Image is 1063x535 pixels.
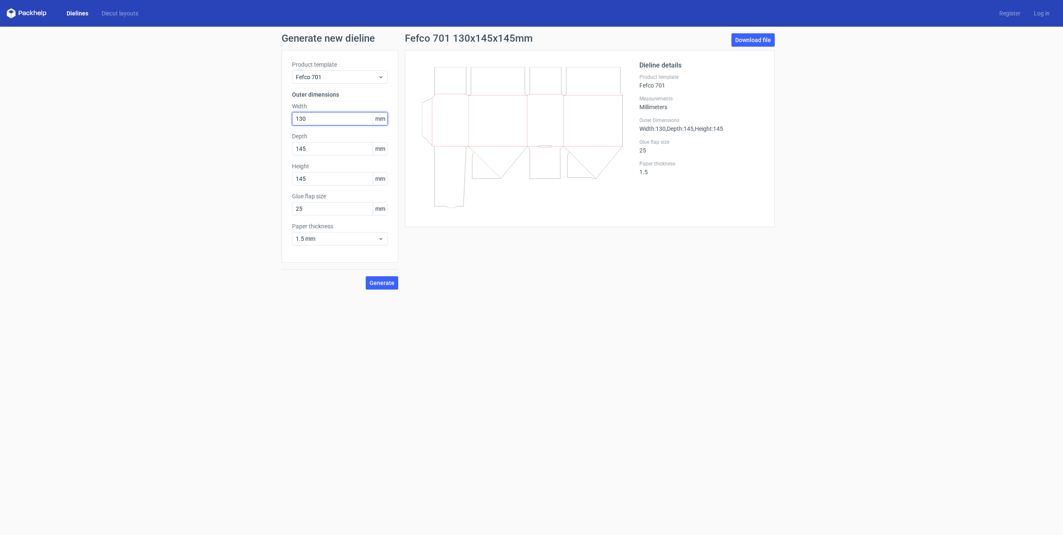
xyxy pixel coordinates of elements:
[731,33,775,47] a: Download file
[373,172,387,185] span: mm
[405,33,533,43] h1: Fefco 701 130x145x145mm
[639,95,764,110] div: Millimeters
[639,74,764,80] label: Product template
[666,125,694,132] span: , Depth : 145
[366,276,398,290] button: Generate
[639,139,764,145] label: Glue flap size
[1027,9,1056,17] a: Log in
[639,125,666,132] span: Width : 130
[639,60,764,70] h2: Dieline details
[292,90,388,99] h3: Outer dimensions
[292,60,388,69] label: Product template
[369,280,394,286] span: Generate
[373,202,387,215] span: mm
[639,160,764,167] label: Paper thickness
[292,192,388,200] label: Glue flap size
[639,74,764,89] div: Fefco 701
[639,117,764,124] label: Outer Dimensions
[95,9,145,17] a: Diecut layouts
[373,142,387,155] span: mm
[639,160,764,175] div: 1.5
[292,102,388,110] label: Width
[373,112,387,125] span: mm
[60,9,95,17] a: Dielines
[292,132,388,140] label: Depth
[282,33,781,43] h1: Generate new dieline
[694,125,723,132] span: , Height : 145
[292,222,388,230] label: Paper thickness
[292,162,388,170] label: Height
[639,139,764,154] div: 25
[296,73,378,81] span: Fefco 701
[993,9,1027,17] a: Register
[296,235,378,243] span: 1.5 mm
[639,95,764,102] label: Measurements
